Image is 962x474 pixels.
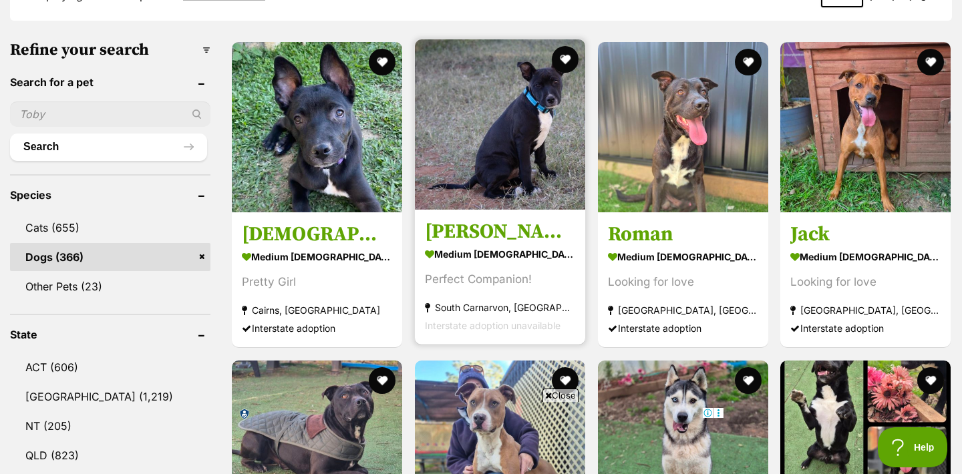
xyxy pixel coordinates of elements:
[552,367,579,394] button: favourite
[10,76,210,88] header: Search for a pet
[242,274,392,292] div: Pretty Girl
[369,367,395,394] button: favourite
[425,271,575,289] div: Perfect Companion!
[780,42,951,212] img: Jack - Mixed breed Dog
[425,320,560,332] span: Interstate adoption unavailable
[242,222,392,248] h3: [DEMOGRAPHIC_DATA]
[425,220,575,245] h3: [PERSON_NAME]
[608,248,758,267] strong: medium [DEMOGRAPHIC_DATA] Dog
[425,299,575,317] strong: South Carnarvon, [GEOGRAPHIC_DATA]
[917,49,944,75] button: favourite
[238,407,724,467] iframe: Advertisement
[10,243,210,271] a: Dogs (366)
[878,427,949,467] iframe: Help Scout Beacon - Open
[734,49,761,75] button: favourite
[10,383,210,411] a: [GEOGRAPHIC_DATA] (1,219)
[598,42,768,212] img: Roman - Mixed breed Dog
[10,412,210,440] a: NT (205)
[608,274,758,292] div: Looking for love
[242,302,392,320] strong: Cairns, [GEOGRAPHIC_DATA]
[598,212,768,348] a: Roman medium [DEMOGRAPHIC_DATA] Dog Looking for love [GEOGRAPHIC_DATA], [GEOGRAPHIC_DATA] Interst...
[734,367,761,394] button: favourite
[415,39,585,210] img: Butch - Staffordshire Bull Terrier x Mixed breed Dog
[790,302,941,320] strong: [GEOGRAPHIC_DATA], [GEOGRAPHIC_DATA]
[542,389,579,402] span: Close
[232,42,402,212] img: Vain - Australian Kelpie Dog
[369,49,395,75] button: favourite
[790,320,941,338] div: Interstate adoption
[790,274,941,292] div: Looking for love
[10,441,210,469] a: QLD (823)
[790,222,941,248] h3: Jack
[608,222,758,248] h3: Roman
[10,41,210,59] h3: Refine your search
[10,328,210,340] header: State
[552,46,579,73] button: favourite
[790,248,941,267] strong: medium [DEMOGRAPHIC_DATA] Dog
[10,272,210,300] a: Other Pets (23)
[232,212,402,348] a: [DEMOGRAPHIC_DATA] medium [DEMOGRAPHIC_DATA] Dog Pretty Girl Cairns, [GEOGRAPHIC_DATA] Interstate...
[608,320,758,338] div: Interstate adoption
[10,189,210,201] header: Species
[917,367,944,394] button: favourite
[780,212,951,348] a: Jack medium [DEMOGRAPHIC_DATA] Dog Looking for love [GEOGRAPHIC_DATA], [GEOGRAPHIC_DATA] Intersta...
[242,248,392,267] strong: medium [DEMOGRAPHIC_DATA] Dog
[608,302,758,320] strong: [GEOGRAPHIC_DATA], [GEOGRAPHIC_DATA]
[10,214,210,242] a: Cats (655)
[10,134,207,160] button: Search
[242,320,392,338] div: Interstate adoption
[415,210,585,345] a: [PERSON_NAME] medium [DEMOGRAPHIC_DATA] Dog Perfect Companion! South Carnarvon, [GEOGRAPHIC_DATA]...
[425,245,575,264] strong: medium [DEMOGRAPHIC_DATA] Dog
[10,353,210,381] a: ACT (606)
[10,101,210,127] input: Toby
